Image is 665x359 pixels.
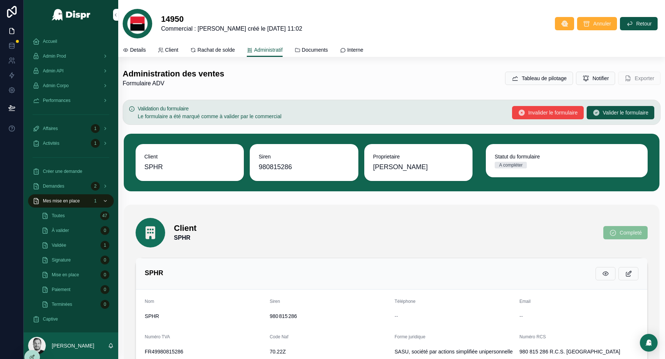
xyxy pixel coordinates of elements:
[138,113,506,120] div: Le formulaire a été marqué comme à valider par le commercial
[91,124,100,133] div: 1
[522,75,566,82] span: Tableau de pilotage
[52,287,71,293] span: Paiement
[43,168,82,174] span: Créer une demande
[620,17,658,30] button: Retour
[577,17,617,30] button: Annuler
[174,223,197,233] h1: Client
[28,179,114,193] a: Demandes2
[43,53,66,59] span: Admin Prod
[43,183,64,189] span: Demandes
[37,239,114,252] a: Validée1
[528,109,578,116] span: Invalider le formulaire
[52,301,72,307] span: Terminées
[165,46,178,54] span: Client
[37,298,114,311] a: Terminées0
[373,153,464,160] span: Proprietaire
[395,334,425,339] span: Forme juridique
[270,348,389,355] span: 70.22Z
[138,106,506,111] h5: Validation du formulaire
[174,233,197,242] strong: SPHR
[144,153,235,160] span: Client
[138,113,282,119] span: Le formulaire a été marqué comme à valider par le commercial
[43,98,71,103] span: Performances
[37,253,114,267] a: Signature0
[123,43,146,58] a: Details
[43,83,69,89] span: Admin Corpo
[100,211,109,220] div: 47
[28,49,114,63] a: Admin Prod
[43,198,80,204] span: Mes mise en place
[395,348,514,355] span: SASU, société par actions simplifiée unipersonnelle
[161,14,302,24] h1: 14950
[51,9,91,21] img: App logo
[123,79,224,88] span: Formulaire ADV
[43,126,58,131] span: Affaires
[100,241,109,250] div: 1
[52,257,71,263] span: Signature
[144,162,163,172] span: SPHR
[270,312,389,320] span: 980 815 286
[519,348,638,355] span: 980 815 286 R.C.S. [GEOGRAPHIC_DATA]
[640,334,658,352] div: Open Intercom Messenger
[587,106,654,119] button: Valider le formulaire
[28,194,114,208] a: Mes mise en place1
[247,43,283,57] a: Administratif
[373,162,428,172] span: [PERSON_NAME]
[28,64,114,78] a: Admin API
[43,140,59,146] span: Activités
[145,299,154,304] span: Nom
[145,334,170,339] span: Numéro TVA
[28,312,114,326] a: Captive
[161,24,302,33] span: Commercial : [PERSON_NAME] créé le [DATE] 11:02
[495,153,639,160] span: Statut du formulaire
[28,122,114,135] a: Affaires1
[294,43,328,58] a: Documents
[340,43,364,58] a: Interne
[43,68,64,74] span: Admin API
[395,312,398,320] span: --
[347,46,364,54] span: Interne
[37,268,114,281] a: Mise en place0
[395,299,416,304] span: Téléphone
[91,139,100,148] div: 1
[302,46,328,54] span: Documents
[123,69,224,79] h1: Administration des ventes
[254,46,283,54] span: Administratif
[270,334,289,339] span: Code Naf
[100,285,109,294] div: 0
[52,228,69,233] span: À valider
[636,20,652,27] span: Retour
[28,79,114,92] a: Admin Corpo
[576,72,615,85] button: Notifier
[100,256,109,264] div: 0
[198,46,235,54] span: Rachat de solde
[145,267,163,279] h2: SPHR
[28,94,114,107] a: Performances
[91,182,100,191] div: 2
[37,224,114,237] a: À valider0
[603,109,648,116] span: Valider le formulaire
[593,20,611,27] span: Annuler
[91,196,100,205] div: 1
[593,75,609,82] span: Notifier
[52,242,66,248] span: Validée
[145,312,264,320] span: SPHR
[100,226,109,235] div: 0
[52,272,79,278] span: Mise en place
[519,312,523,320] span: --
[145,348,264,355] span: FR49980815286
[130,46,146,54] span: Details
[259,153,349,160] span: Siren
[43,38,57,44] span: Accueil
[24,30,118,332] div: scrollable content
[519,334,546,339] span: Numéro RCS
[28,137,114,150] a: Activités1
[28,165,114,178] a: Créer une demande
[100,270,109,279] div: 0
[37,283,114,296] a: Paiement0
[190,43,235,58] a: Rachat de solde
[100,300,109,309] div: 0
[505,72,573,85] button: Tableau de pilotage
[37,209,114,222] a: Toutes47
[270,299,280,304] span: Siren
